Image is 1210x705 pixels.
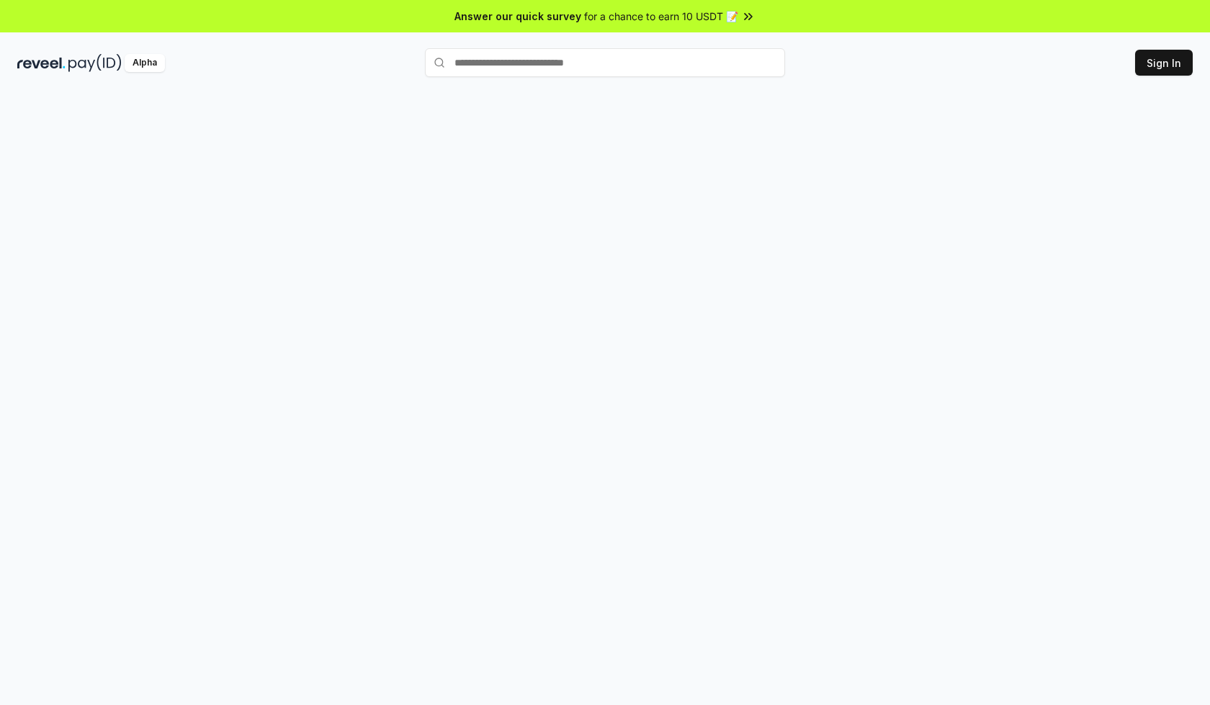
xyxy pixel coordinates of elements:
[125,54,165,72] div: Alpha
[1135,50,1193,76] button: Sign In
[584,9,738,24] span: for a chance to earn 10 USDT 📝
[17,54,66,72] img: reveel_dark
[68,54,122,72] img: pay_id
[454,9,581,24] span: Answer our quick survey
